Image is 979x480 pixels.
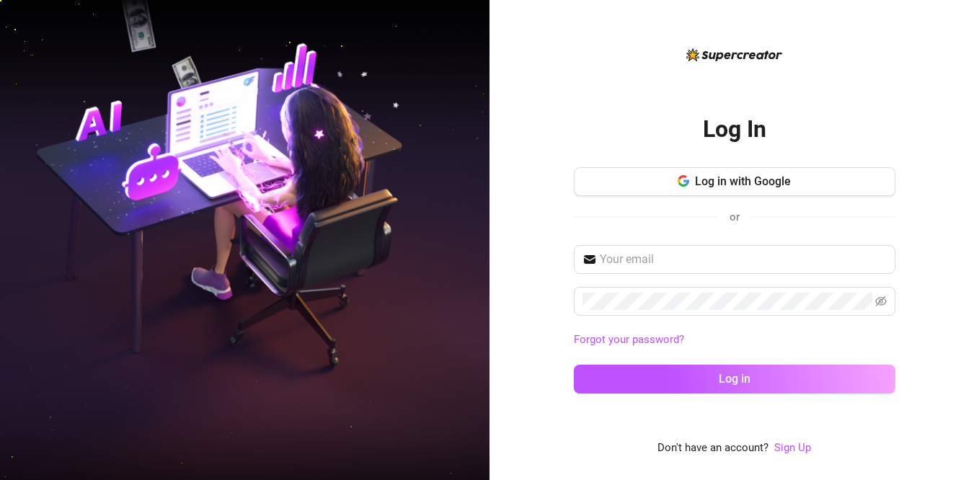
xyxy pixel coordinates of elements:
h2: Log In [703,115,766,144]
span: Log in [719,372,750,386]
span: Log in with Google [695,174,791,188]
span: or [730,210,740,223]
a: Sign Up [774,440,811,457]
a: Forgot your password? [574,333,684,346]
span: Don't have an account? [657,440,768,457]
span: eye-invisible [875,295,887,307]
a: Sign Up [774,441,811,454]
img: logo-BBDzfeDw.svg [686,48,782,61]
button: Log in with Google [574,167,895,196]
button: Log in [574,365,895,394]
a: Forgot your password? [574,332,895,349]
input: Your email [600,251,887,268]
